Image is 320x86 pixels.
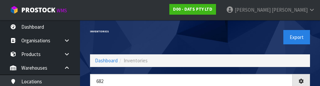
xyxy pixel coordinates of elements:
[57,7,67,14] small: WMS
[10,6,18,14] img: cube-alt.png
[235,7,271,13] span: [PERSON_NAME]
[272,7,308,13] span: [PERSON_NAME]
[283,30,310,44] button: Export
[21,6,55,14] span: ProStock
[173,6,212,12] strong: D00 - DATS PTY LTD
[90,30,195,33] h1: Inventories
[124,57,148,64] span: Inventories
[95,57,118,64] a: Dashboard
[169,4,216,15] a: D00 - DATS PTY LTD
